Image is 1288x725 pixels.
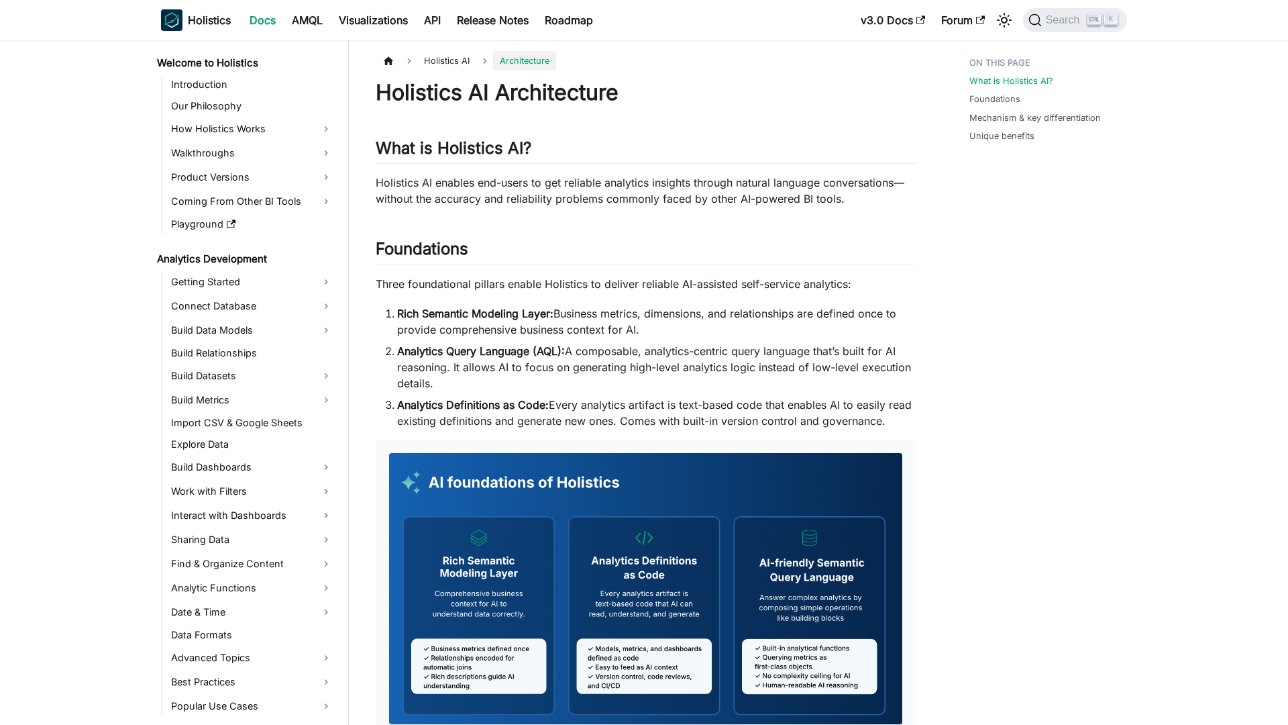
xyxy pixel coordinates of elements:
a: Import CSV & Google Sheets [167,414,337,432]
span: Holistics AI [417,51,476,70]
b: Holistics [188,12,231,28]
button: Search (Ctrl+K) [1023,8,1127,32]
a: Build Dashboards [167,456,337,478]
a: Build Relationships [167,344,337,362]
a: Forum [933,9,993,31]
h2: Foundations [376,239,916,264]
a: Interact with Dashboards [167,505,337,526]
a: Welcome to Holistics [153,54,337,72]
a: Data Formats [167,626,337,644]
nav: Breadcrumbs [376,51,916,70]
a: Unique benefits [969,130,1034,142]
a: Explore Data [167,435,337,454]
kbd: K [1104,13,1118,26]
a: Mechanism & key differentiation [969,111,1101,124]
a: Best Practices [167,671,337,693]
p: Three foundational pillars enable Holistics to deliver reliable AI-assisted self-service analytics: [376,276,916,292]
a: Coming From Other BI Tools [167,191,337,212]
a: Playground [167,215,337,234]
nav: Docs sidebar [148,40,349,725]
h2: What is Holistics AI? [376,138,916,164]
a: Analytic Functions [167,577,337,599]
a: Work with Filters [167,481,337,502]
img: AI Foundations [389,453,902,724]
a: How Holistics Works [167,118,337,140]
p: Holistics AI enables end-users to get reliable analytics insights through natural language conver... [376,175,916,207]
span: Architecture [493,51,556,70]
a: Release Notes [449,9,537,31]
a: Docs [241,9,284,31]
li: Every analytics artifact is text-based code that enables AI to easily read existing definitions a... [397,397,916,429]
a: Date & Time [167,601,337,623]
a: Walkthroughs [167,142,337,164]
a: Analytics Development [153,250,337,269]
a: Build Data Models [167,320,337,341]
a: Introduction [167,75,337,94]
a: Popular Use Cases [167,695,337,717]
a: Product Versions [167,166,337,188]
a: Roadmap [537,9,601,31]
a: What is Holistics AI? [969,75,1053,87]
span: Search [1042,14,1088,26]
a: Sharing Data [167,529,337,550]
a: Visualizations [331,9,416,31]
a: Getting Started [167,271,337,293]
a: Advanced Topics [167,647,337,669]
a: Build Datasets [167,365,337,387]
a: Our Philosophy [167,97,337,115]
img: Holistics [161,9,182,31]
button: Switch between dark and light mode (currently light mode) [994,9,1015,31]
strong: Analytics Definitions as Code: [397,398,549,412]
a: Home page [376,51,401,70]
li: Business metrics, dimensions, and relationships are defined once to provide comprehensive busines... [397,305,916,338]
a: Foundations [969,93,1020,105]
a: HolisticsHolistics [161,9,231,31]
a: API [416,9,449,31]
a: Build Metrics [167,389,337,411]
strong: Analytics Query Language (AQL): [397,344,565,358]
strong: Rich Semantic Modeling Layer: [397,307,553,320]
h1: Holistics AI Architecture [376,79,916,106]
a: AMQL [284,9,331,31]
a: v3.0 Docs [853,9,933,31]
li: A composable, analytics-centric query language that’s built for AI reasoning. It allows AI to foc... [397,343,916,391]
a: Find & Organize Content [167,553,337,575]
a: Connect Database [167,295,337,317]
